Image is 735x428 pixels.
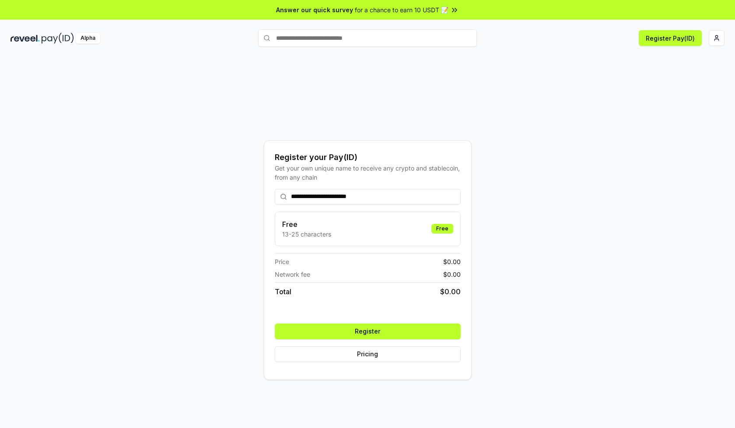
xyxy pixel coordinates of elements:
span: $ 0.00 [440,286,461,297]
span: $ 0.00 [443,270,461,279]
div: Free [431,224,453,233]
p: 13-25 characters [282,230,331,239]
button: Register [275,324,461,339]
button: Pricing [275,346,461,362]
div: Register your Pay(ID) [275,151,461,164]
img: pay_id [42,33,74,44]
span: Price [275,257,289,266]
span: for a chance to earn 10 USDT 📝 [355,5,448,14]
div: Get your own unique name to receive any crypto and stablecoin, from any chain [275,164,461,182]
span: $ 0.00 [443,257,461,266]
img: reveel_dark [10,33,40,44]
span: Network fee [275,270,310,279]
button: Register Pay(ID) [639,30,702,46]
div: Alpha [76,33,100,44]
h3: Free [282,219,331,230]
span: Answer our quick survey [276,5,353,14]
span: Total [275,286,291,297]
